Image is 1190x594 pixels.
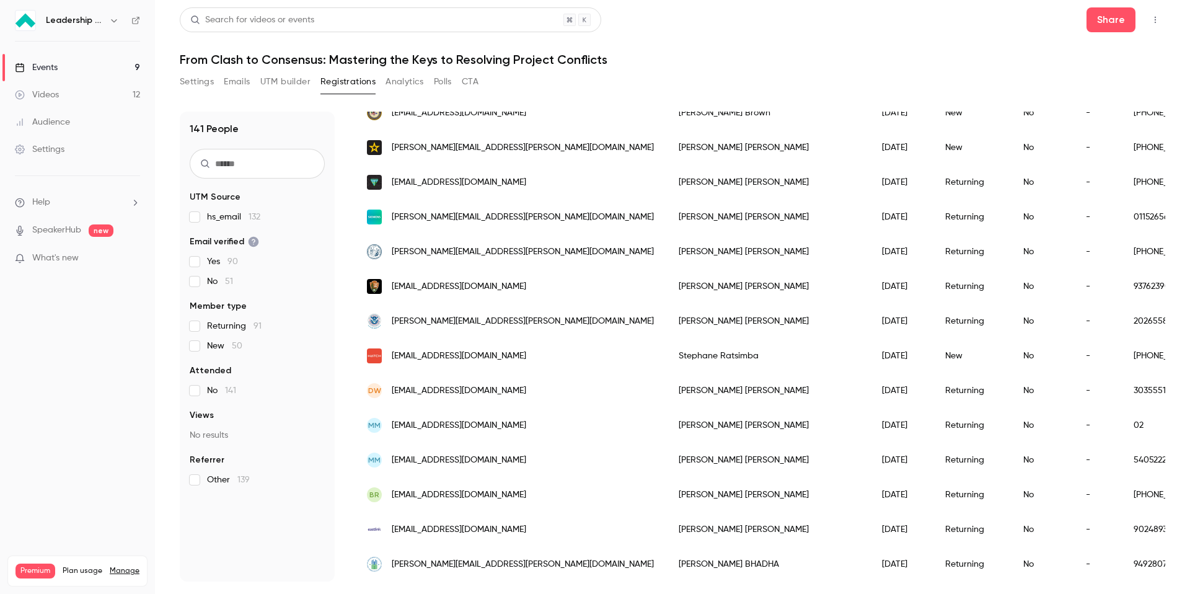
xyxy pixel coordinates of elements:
[1011,130,1073,165] div: No
[1011,547,1073,582] div: No
[367,557,382,572] img: hud.gov
[253,322,262,330] span: 91
[190,122,239,136] h1: 141 People
[933,443,1011,477] div: Returning
[368,420,381,431] span: MM
[870,269,933,304] div: [DATE]
[933,547,1011,582] div: Returning
[933,95,1011,130] div: New
[369,489,379,500] span: BR
[1011,95,1073,130] div: No
[190,429,325,441] p: No results
[190,191,325,486] section: facet-groups
[190,454,224,466] span: Referrer
[666,443,870,477] div: [PERSON_NAME] [PERSON_NAME]
[1011,269,1073,304] div: No
[1073,373,1121,408] div: -
[367,348,382,363] img: hatch.com
[367,522,382,537] img: eastlink.ca
[870,95,933,130] div: [DATE]
[666,130,870,165] div: [PERSON_NAME] [PERSON_NAME]
[870,200,933,234] div: [DATE]
[367,140,382,155] img: usace.army.mil
[392,350,526,363] span: [EMAIL_ADDRESS][DOMAIN_NAME]
[190,300,247,313] span: Member type
[207,320,262,332] span: Returning
[1011,234,1073,269] div: No
[1011,408,1073,443] div: No
[1086,7,1135,32] button: Share
[666,339,870,373] div: Stephane Ratsimba
[63,566,102,576] span: Plan usage
[462,72,478,92] button: CTA
[207,255,238,268] span: Yes
[933,130,1011,165] div: New
[666,477,870,512] div: [PERSON_NAME] [PERSON_NAME]
[207,384,236,397] span: No
[1011,304,1073,339] div: No
[207,474,250,486] span: Other
[232,342,242,350] span: 50
[1073,477,1121,512] div: -
[15,116,70,128] div: Audience
[392,523,526,536] span: [EMAIL_ADDRESS][DOMAIN_NAME]
[190,14,314,27] div: Search for videos or events
[190,365,231,377] span: Attended
[933,304,1011,339] div: Returning
[933,269,1011,304] div: Returning
[368,454,381,466] span: MM
[392,107,526,120] span: [EMAIL_ADDRESS][DOMAIN_NAME]
[870,408,933,443] div: [DATE]
[180,72,214,92] button: Settings
[1073,304,1121,339] div: -
[224,72,250,92] button: Emails
[392,176,526,189] span: [EMAIL_ADDRESS][DOMAIN_NAME]
[367,314,382,329] img: fema.dhs.gov
[15,11,35,30] img: Leadership Strategies - 2025 Webinars
[392,384,526,397] span: [EMAIL_ADDRESS][DOMAIN_NAME]
[1011,512,1073,547] div: No
[666,547,870,582] div: [PERSON_NAME] BHADHA
[15,89,59,101] div: Videos
[392,246,654,259] span: [PERSON_NAME][EMAIL_ADDRESS][PERSON_NAME][DOMAIN_NAME]
[190,409,214,422] span: Views
[15,564,55,578] span: Premium
[1011,165,1073,200] div: No
[367,279,382,294] img: nps.gov
[870,477,933,512] div: [DATE]
[870,339,933,373] div: [DATE]
[1073,234,1121,269] div: -
[933,408,1011,443] div: Returning
[1011,443,1073,477] div: No
[367,105,382,120] img: bop.gov
[1011,200,1073,234] div: No
[15,143,64,156] div: Settings
[933,339,1011,373] div: New
[225,277,233,286] span: 51
[15,61,58,74] div: Events
[933,234,1011,269] div: Returning
[260,72,311,92] button: UTM builder
[386,72,424,92] button: Analytics
[1073,200,1121,234] div: -
[46,14,104,27] h6: Leadership Strategies - 2025 Webinars
[1073,339,1121,373] div: -
[15,196,140,209] li: help-dropdown-opener
[1073,269,1121,304] div: -
[1073,512,1121,547] div: -
[190,191,240,203] span: UTM Source
[666,95,870,130] div: [PERSON_NAME] Brown
[933,477,1011,512] div: Returning
[367,210,382,224] img: siemens.com
[870,443,933,477] div: [DATE]
[392,419,526,432] span: [EMAIL_ADDRESS][DOMAIN_NAME]
[1073,95,1121,130] div: -
[666,373,870,408] div: [PERSON_NAME] [PERSON_NAME]
[933,373,1011,408] div: Returning
[392,558,654,571] span: [PERSON_NAME][EMAIL_ADDRESS][PERSON_NAME][DOMAIN_NAME]
[1011,373,1073,408] div: No
[1011,339,1073,373] div: No
[933,165,1011,200] div: Returning
[1073,165,1121,200] div: -
[1011,477,1073,512] div: No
